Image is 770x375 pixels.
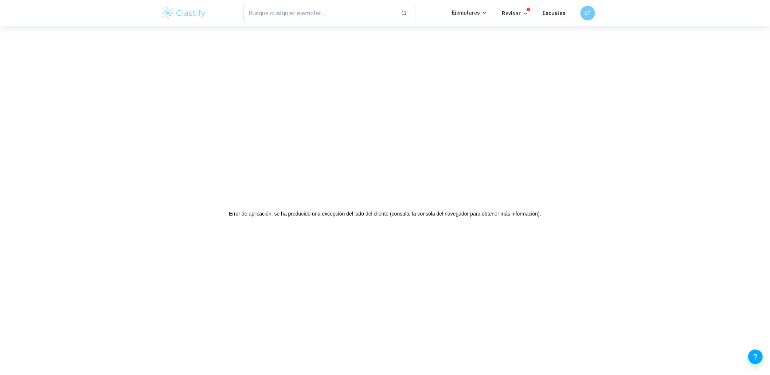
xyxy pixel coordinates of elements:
[243,3,395,23] input: Busque cualquier ejemplar...
[502,11,521,16] font: Revisar
[543,10,566,16] a: Escuelas
[748,350,763,364] button: Ayuda y comentarios
[581,6,595,20] button: LT
[585,10,591,16] font: LT
[229,211,540,217] font: Error de aplicación: se ha producido una excepción del lado del cliente (consulte la consola del ...
[161,6,207,20] img: Logotipo de Clastify
[540,211,541,217] font: .
[452,10,480,16] font: Ejemplares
